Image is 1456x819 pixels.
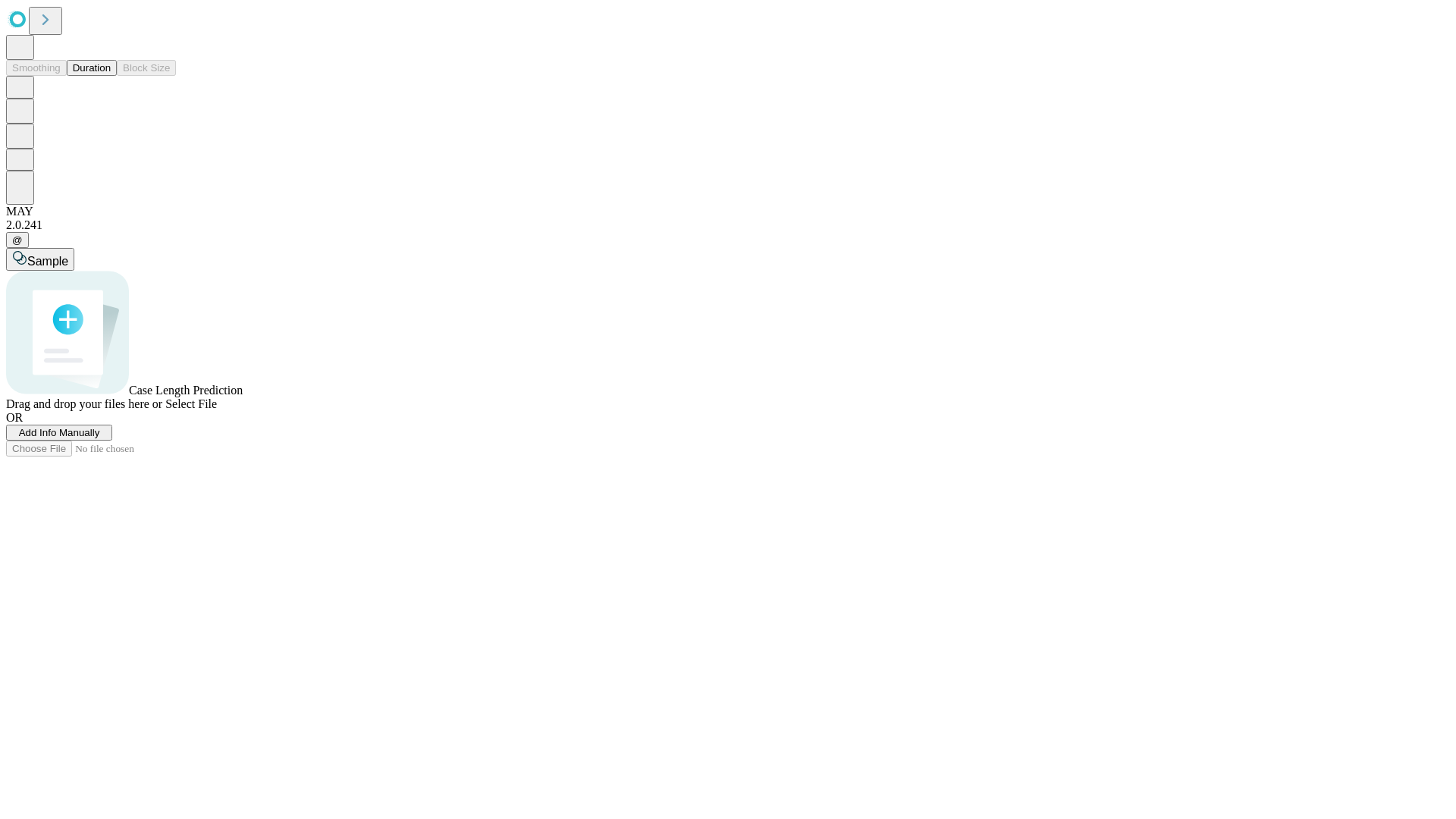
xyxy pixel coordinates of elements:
[6,425,112,441] button: Add Info Manually
[12,234,23,246] span: @
[19,427,100,438] span: Add Info Manually
[6,205,1450,218] div: MAY
[67,60,117,76] button: Duration
[6,232,29,248] button: @
[165,397,217,410] span: Select File
[6,411,23,424] span: OR
[117,60,176,76] button: Block Size
[27,255,68,268] span: Sample
[6,60,67,76] button: Smoothing
[6,218,1450,232] div: 2.0.241
[129,384,243,397] span: Case Length Prediction
[6,248,74,271] button: Sample
[6,397,162,410] span: Drag and drop your files here or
